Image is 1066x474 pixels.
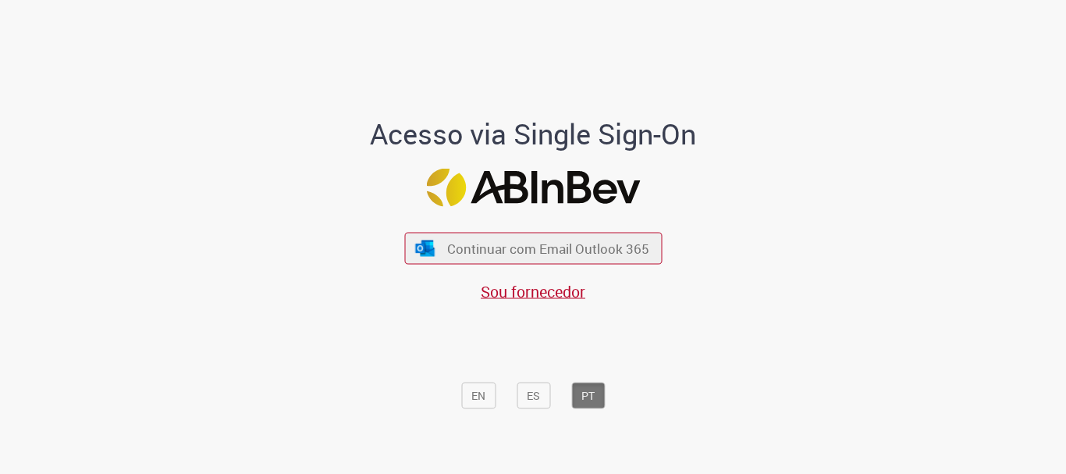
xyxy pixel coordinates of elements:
img: Logo ABInBev [426,169,640,207]
button: ícone Azure/Microsoft 360 Continuar com Email Outlook 365 [404,233,662,265]
button: PT [571,383,605,409]
h1: Acesso via Single Sign-On [317,119,750,150]
a: Sou fornecedor [481,281,585,302]
button: EN [461,383,496,409]
img: ícone Azure/Microsoft 360 [414,240,436,256]
span: Continuar com Email Outlook 365 [447,240,649,258]
button: ES [517,383,550,409]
